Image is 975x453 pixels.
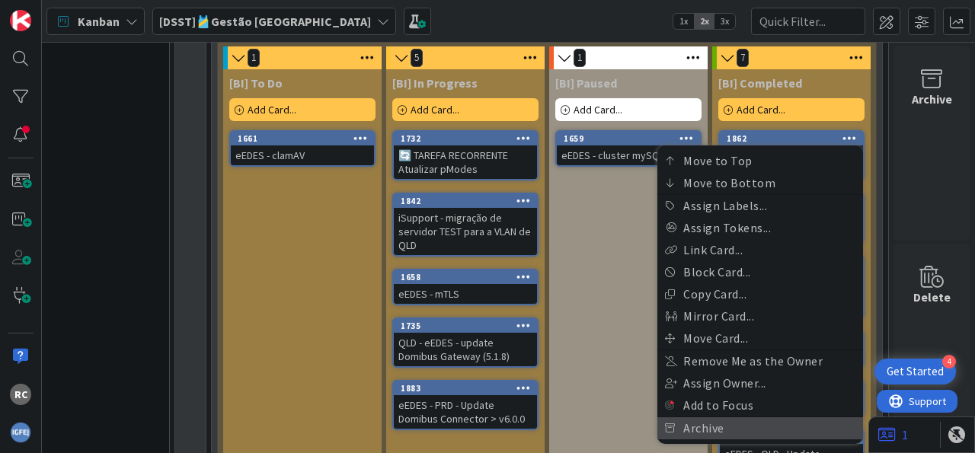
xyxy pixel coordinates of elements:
a: Copy Card... [657,283,863,305]
span: [BI] Paused [555,75,617,91]
a: 1862Move to TopMove to BottomAssign Labels...Assign Tokens...Link Card...Block Card...Copy Card..... [718,130,865,180]
span: [BI] Completed [718,75,802,91]
a: Move to Bottom [657,172,863,194]
span: Add Card... [737,103,785,116]
div: 1661 [231,132,374,145]
div: 1659eEDES - cluster mySQL [557,132,700,165]
img: Visit kanbanzone.com [10,10,31,31]
div: eEDES - mTLS [394,284,537,304]
div: 1842iSupport - migração de servidor TEST para a VLAN de QLD [394,194,537,255]
a: Mirror Card... [657,305,863,327]
a: 1735QLD - eEDES - update Domibus Gateway (5.1.8) [392,317,539,368]
a: Remove Me as the Owner [657,350,863,372]
a: Add to Focus [657,394,863,416]
div: QLD - eEDES - update Domibus Gateway (5.1.8) [394,333,537,366]
a: Link Card... [657,239,863,261]
span: 3x [714,14,735,29]
b: [DSST]🎽Gestão [GEOGRAPHIC_DATA] [159,14,371,29]
div: 1735 [401,321,537,331]
span: 1 [574,49,586,67]
div: 1661eEDES - clamAV [231,132,374,165]
a: Move to Top [657,150,863,172]
div: 1842 [394,194,537,208]
div: 1735QLD - eEDES - update Domibus Gateway (5.1.8) [394,319,537,366]
a: 1658eEDES - mTLS [392,269,539,305]
div: 1659 [564,133,700,144]
div: eEDES - PRD - Update Domibus Connector > v6.0.0 [394,395,537,429]
div: Get Started [887,364,944,379]
span: Support [32,2,69,21]
a: 1842iSupport - migração de servidor TEST para a VLAN de QLD [392,193,539,257]
span: 1x [673,14,694,29]
img: avatar [10,422,31,443]
div: 1732 [394,132,537,145]
div: 1862 [727,133,863,144]
div: 1732 [401,133,537,144]
span: 7 [737,49,749,67]
div: 1883 [394,381,537,395]
a: 1732🔄 TAREFA RECORRENTE Atualizar pModes [392,130,539,180]
span: [BI] In Progress [392,75,478,91]
div: 1842 [401,196,537,206]
div: Delete [913,288,951,306]
div: 1883 [401,383,537,394]
div: 1862Move to TopMove to BottomAssign Labels...Assign Tokens...Link Card...Block Card...Copy Card..... [720,132,863,179]
div: 1661 [238,133,374,144]
a: 1 [878,426,908,444]
div: 1862Move to TopMove to BottomAssign Labels...Assign Tokens...Link Card...Block Card...Copy Card..... [720,132,863,145]
div: 1658 [394,270,537,284]
div: eEDES - clamAV [231,145,374,165]
span: Kanban [78,12,120,30]
div: eEDES - cluster mySQL [557,145,700,165]
span: Add Card... [574,103,622,116]
a: Assign Owner... [657,372,863,394]
div: 1735 [394,319,537,333]
span: 2x [694,14,714,29]
div: 1883eEDES - PRD - Update Domibus Connector > v6.0.0 [394,381,537,429]
a: Move Card... [657,327,863,349]
div: 1659 [557,132,700,145]
div: iSupport - migração de servidor TEST para a VLAN de QLD [394,208,537,255]
a: Assign Tokens... [657,217,863,239]
div: 1732🔄 TAREFA RECORRENTE Atualizar pModes [394,132,537,179]
div: 1658eEDES - mTLS [394,270,537,304]
span: 1 [248,49,260,67]
a: Assign Labels... [657,195,863,217]
a: 1883eEDES - PRD - Update Domibus Connector > v6.0.0 [392,380,539,430]
a: 1661eEDES - clamAV [229,130,376,167]
input: Quick Filter... [751,8,865,35]
span: Add Card... [411,103,459,116]
span: [BI] To Do [229,75,283,91]
div: RC [10,384,31,405]
div: 1658 [401,272,537,282]
a: Block Card... [657,261,863,283]
span: Add Card... [248,103,296,116]
a: 1659eEDES - cluster mySQL [555,130,702,167]
div: 4 [942,355,956,368]
a: Archive [657,417,863,439]
div: Archive [912,90,952,108]
div: Open Get Started checklist, remaining modules: 4 [874,359,956,384]
span: 5 [411,49,423,67]
div: 🔄 TAREFA RECORRENTE Atualizar pModes [394,145,537,179]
